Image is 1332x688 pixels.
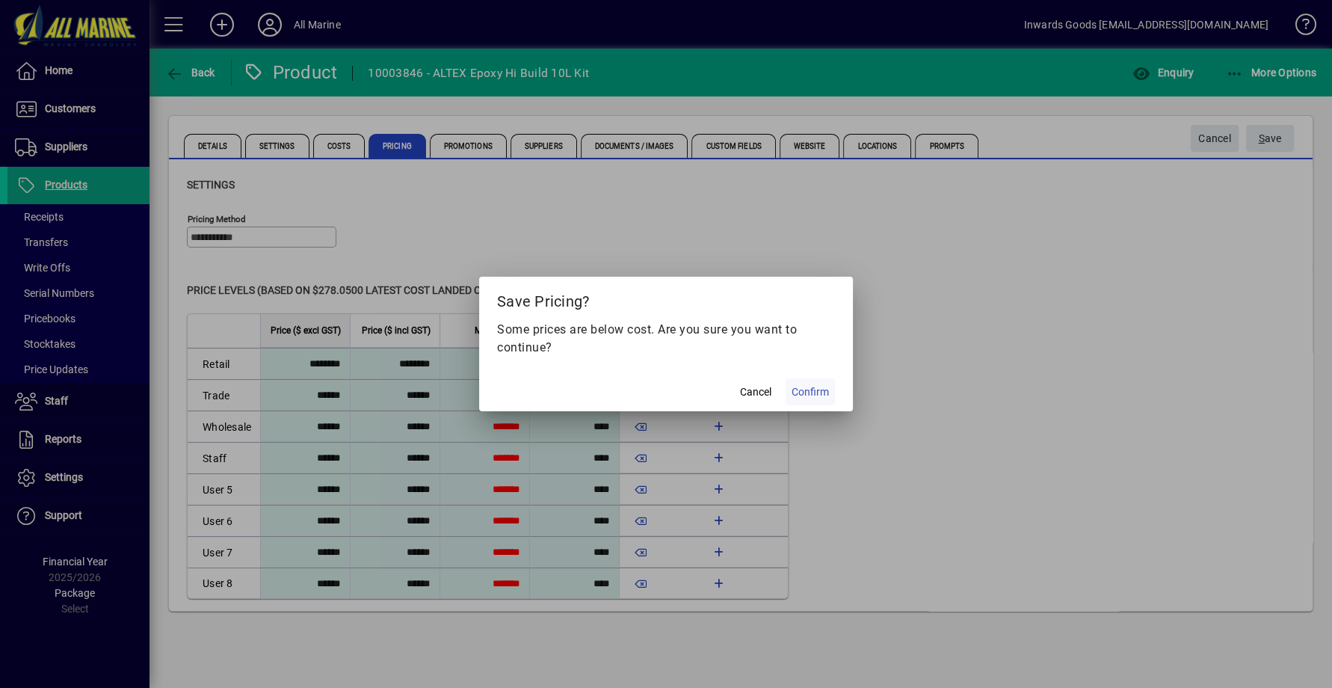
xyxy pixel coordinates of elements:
[732,378,780,405] button: Cancel
[792,384,829,400] span: Confirm
[497,321,835,357] p: Some prices are below cost. Are you sure you want to continue?
[740,384,771,400] span: Cancel
[479,277,853,320] h2: Save Pricing?
[786,378,835,405] button: Confirm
